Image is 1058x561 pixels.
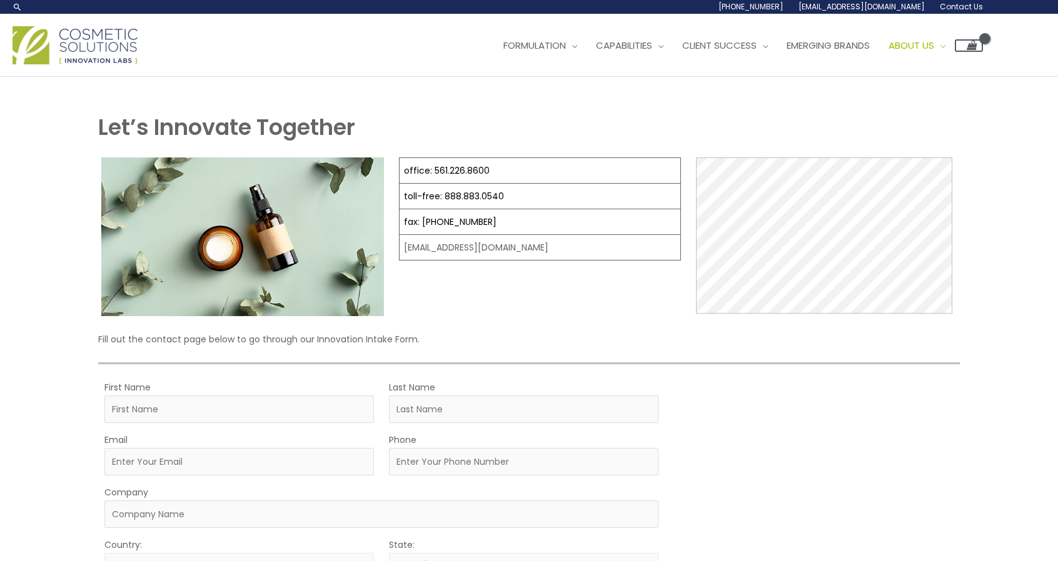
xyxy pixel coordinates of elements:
[787,39,870,52] span: Emerging Brands
[940,1,983,12] span: Contact Us
[389,395,658,423] input: Last Name
[404,190,504,202] a: toll-free: 888.883.0540
[889,39,934,52] span: About Us
[718,1,783,12] span: [PHONE_NUMBER]
[955,39,983,52] a: View Shopping Cart, empty
[389,448,658,475] input: Enter Your Phone Number
[104,484,148,500] label: Company
[587,27,673,64] a: Capabilities
[777,27,879,64] a: Emerging Brands
[104,395,374,423] input: First Name
[13,26,138,64] img: Cosmetic Solutions Logo
[98,331,959,347] p: Fill out the contact page below to go through our Innovation Intake Form.
[596,39,652,52] span: Capabilities
[389,379,435,395] label: Last Name
[673,27,777,64] a: Client Success
[404,216,496,228] a: fax: [PHONE_NUMBER]
[104,537,142,553] label: Country:
[404,164,490,177] a: office: 561.226.8600
[104,379,151,395] label: First Name
[682,39,757,52] span: Client Success
[389,432,416,448] label: Phone
[494,27,587,64] a: Formulation
[799,1,925,12] span: [EMAIL_ADDRESS][DOMAIN_NAME]
[485,27,983,64] nav: Site Navigation
[389,537,415,553] label: State:
[104,500,658,528] input: Company Name
[503,39,566,52] span: Formulation
[104,432,128,448] label: Email
[104,448,374,475] input: Enter Your Email
[879,27,955,64] a: About Us
[13,2,23,12] a: Search icon link
[399,235,680,261] td: [EMAIL_ADDRESS][DOMAIN_NAME]
[101,157,383,316] img: Contact page image for private label skincare manufacturer Cosmetic solutions shows a skin care b...
[98,112,355,142] strong: Let’s Innovate Together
